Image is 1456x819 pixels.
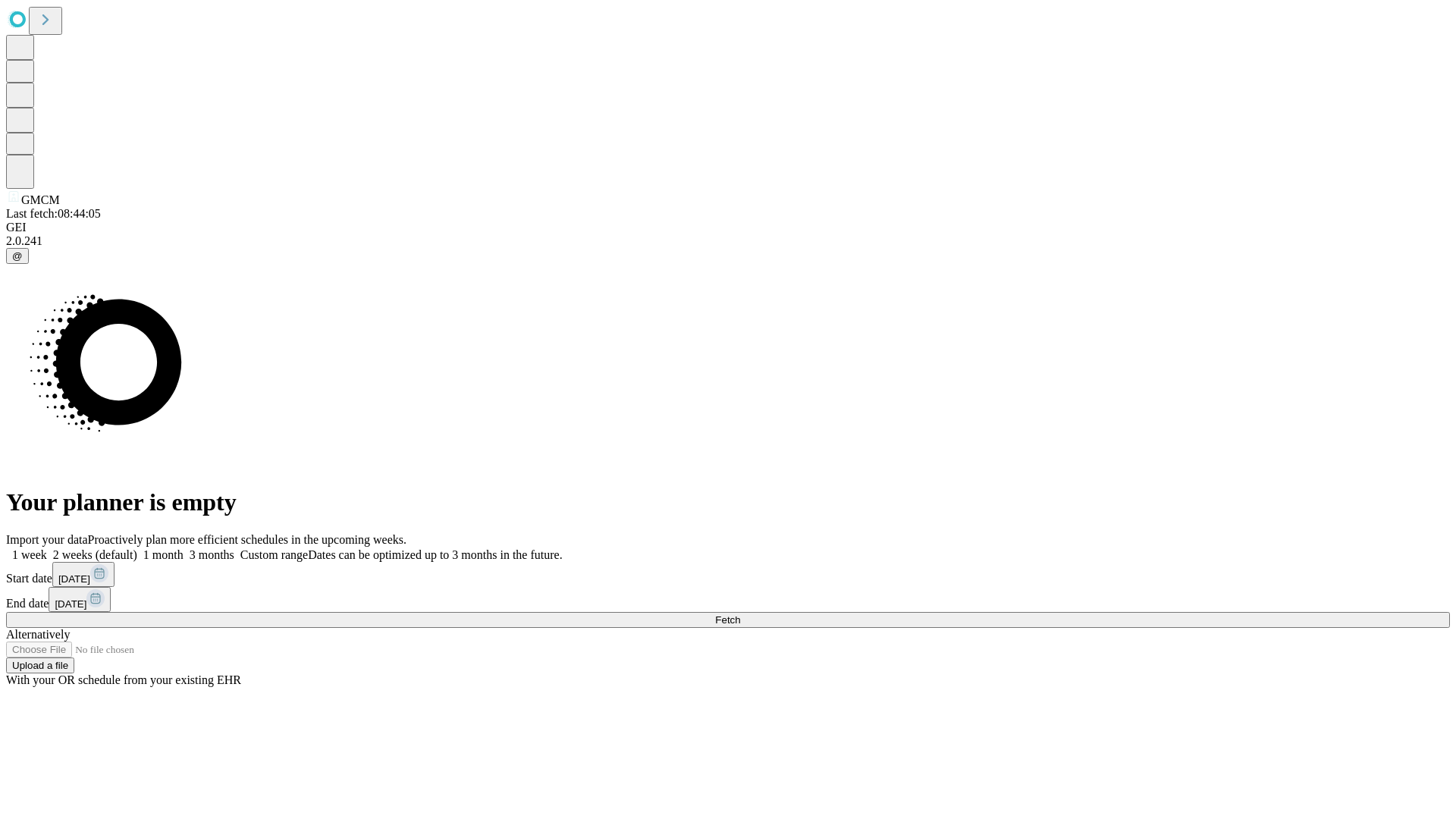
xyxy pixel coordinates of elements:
[55,598,86,610] span: [DATE]
[190,548,234,561] span: 3 months
[6,612,1450,628] button: Fetch
[12,250,23,262] span: @
[6,587,1450,612] div: End date
[6,221,1450,234] div: GEI
[53,548,137,561] span: 2 weeks (default)
[143,548,184,561] span: 1 month
[6,562,1450,587] div: Start date
[715,614,740,626] span: Fetch
[58,573,90,585] span: [DATE]
[6,673,241,686] span: With your OR schedule from your existing EHR
[308,548,562,561] span: Dates can be optimized up to 3 months in the future.
[6,533,88,546] span: Import your data
[6,628,70,641] span: Alternatively
[49,587,111,612] button: [DATE]
[6,488,1450,516] h1: Your planner is empty
[6,248,29,264] button: @
[88,533,406,546] span: Proactively plan more efficient schedules in the upcoming weeks.
[52,562,115,587] button: [DATE]
[240,548,308,561] span: Custom range
[12,548,47,561] span: 1 week
[6,657,74,673] button: Upload a file
[6,234,1450,248] div: 2.0.241
[6,207,101,220] span: Last fetch: 08:44:05
[21,193,60,206] span: GMCM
